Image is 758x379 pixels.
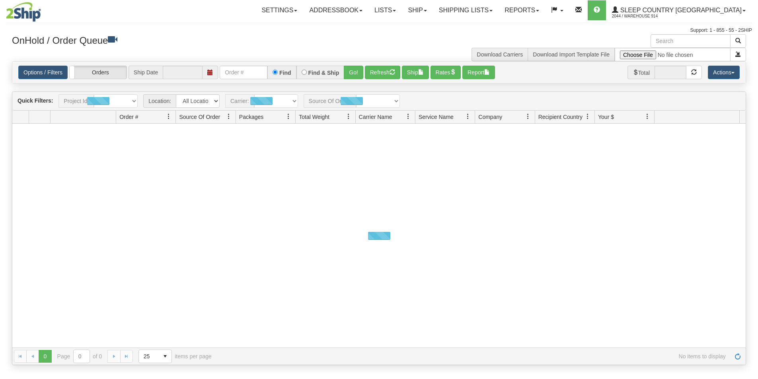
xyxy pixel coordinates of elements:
[462,66,495,79] button: Report
[299,113,329,121] span: Total Weight
[143,94,176,108] span: Location:
[461,110,475,123] a: Service Name filter column settings
[538,113,583,121] span: Recipient Country
[342,110,355,123] a: Total Weight filter column settings
[499,0,545,20] a: Reports
[6,27,752,34] div: Support: 1 - 855 - 55 - 2SHIP
[598,113,614,121] span: Your $
[368,0,402,20] a: Lists
[731,350,744,363] a: Refresh
[6,2,41,22] img: logo2044.jpg
[57,350,102,363] span: Page of 0
[431,66,461,79] button: Rates
[730,34,746,48] button: Search
[144,352,154,360] span: 25
[12,92,746,111] div: grid toolbar
[402,66,429,79] button: Ship
[615,48,731,61] input: Import
[618,7,742,14] span: Sleep Country [GEOGRAPHIC_DATA]
[303,0,368,20] a: Addressbook
[129,66,163,79] span: Ship Date
[119,113,138,121] span: Order #
[138,350,172,363] span: Page sizes drop down
[12,34,373,46] h3: OnHold / Order Queue
[223,353,726,360] span: No items to display
[255,0,303,20] a: Settings
[39,350,51,363] span: Page 0
[344,66,363,79] button: Go!
[220,66,267,79] input: Order #
[239,113,263,121] span: Packages
[612,12,672,20] span: 2044 / Warehouse 914
[138,350,212,363] span: items per page
[533,51,610,58] a: Download Import Template File
[641,110,654,123] a: Your $ filter column settings
[419,113,454,121] span: Service Name
[70,66,127,79] label: Orders
[402,0,433,20] a: Ship
[18,97,53,105] label: Quick Filters:
[627,66,655,79] span: Total
[282,110,295,123] a: Packages filter column settings
[521,110,535,123] a: Company filter column settings
[708,66,740,79] button: Actions
[18,66,68,79] a: Options / Filters
[477,51,523,58] a: Download Carriers
[401,110,415,123] a: Carrier Name filter column settings
[433,0,499,20] a: Shipping lists
[222,110,236,123] a: Source Of Order filter column settings
[359,113,392,121] span: Carrier Name
[606,0,752,20] a: Sleep Country [GEOGRAPHIC_DATA] 2044 / Warehouse 914
[162,110,175,123] a: Order # filter column settings
[179,113,220,121] span: Source Of Order
[159,350,171,363] span: select
[279,70,291,76] label: Find
[365,66,400,79] button: Refresh
[651,34,731,48] input: Search
[308,70,339,76] label: Find & Ship
[478,113,502,121] span: Company
[581,110,594,123] a: Recipient Country filter column settings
